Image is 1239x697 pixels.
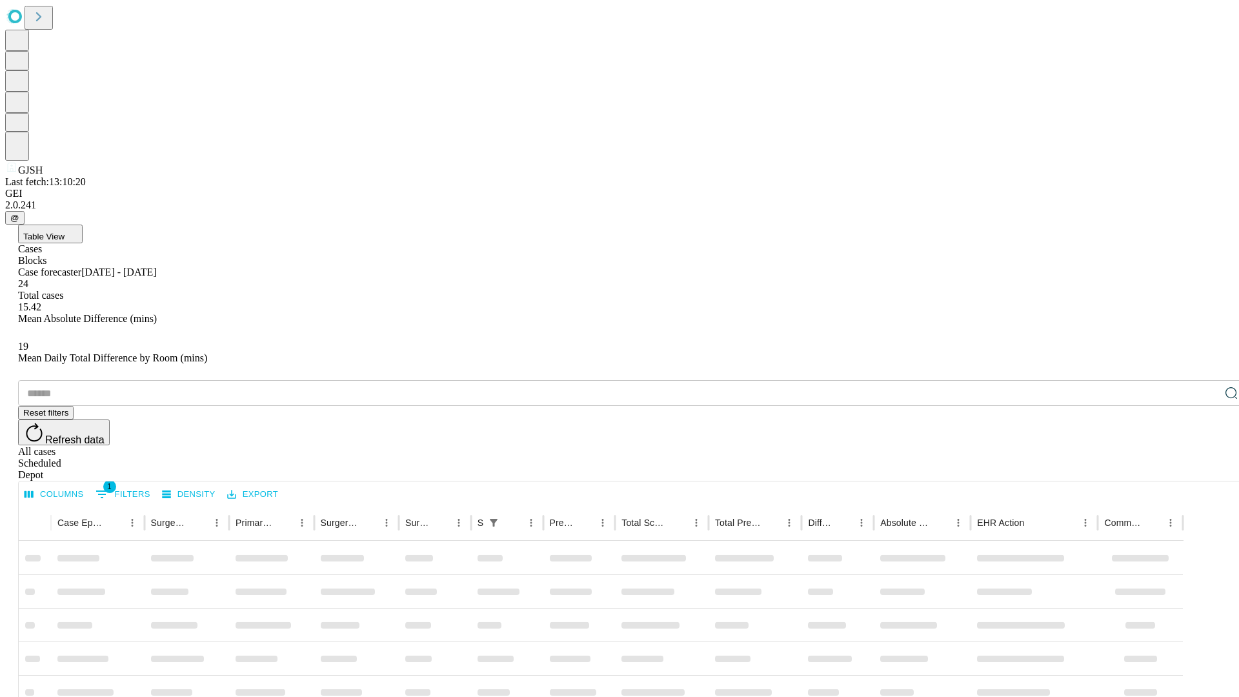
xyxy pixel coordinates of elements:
[18,278,28,289] span: 24
[852,514,871,532] button: Menu
[504,514,522,532] button: Sort
[123,514,141,532] button: Menu
[621,518,668,528] div: Total Scheduled Duration
[576,514,594,532] button: Sort
[522,514,540,532] button: Menu
[18,352,207,363] span: Mean Daily Total Difference by Room (mins)
[23,232,65,241] span: Table View
[208,514,226,532] button: Menu
[1076,514,1094,532] button: Menu
[18,267,81,278] span: Case forecaster
[359,514,378,532] button: Sort
[378,514,396,532] button: Menu
[21,485,87,505] button: Select columns
[5,188,1234,199] div: GEI
[92,484,154,505] button: Show filters
[18,301,41,312] span: 15.42
[1025,514,1043,532] button: Sort
[18,313,157,324] span: Mean Absolute Difference (mins)
[103,480,116,493] span: 1
[57,518,104,528] div: Case Epic Id
[432,514,450,532] button: Sort
[834,514,852,532] button: Sort
[977,518,1024,528] div: EHR Action
[485,514,503,532] button: Show filters
[762,514,780,532] button: Sort
[808,518,833,528] div: Difference
[550,518,575,528] div: Predicted In Room Duration
[594,514,612,532] button: Menu
[321,518,358,528] div: Surgery Name
[151,518,188,528] div: Surgeon Name
[931,514,949,532] button: Sort
[275,514,293,532] button: Sort
[780,514,798,532] button: Menu
[23,408,68,418] span: Reset filters
[81,267,156,278] span: [DATE] - [DATE]
[18,225,83,243] button: Table View
[485,514,503,532] div: 1 active filter
[880,518,930,528] div: Absolute Difference
[1162,514,1180,532] button: Menu
[5,199,1234,211] div: 2.0.241
[105,514,123,532] button: Sort
[5,176,86,187] span: Last fetch: 13:10:20
[10,213,19,223] span: @
[5,211,25,225] button: @
[18,341,28,352] span: 19
[18,406,74,419] button: Reset filters
[949,514,967,532] button: Menu
[18,290,63,301] span: Total cases
[687,514,705,532] button: Menu
[1104,518,1142,528] div: Comments
[715,518,761,528] div: Total Predicted Duration
[236,518,273,528] div: Primary Service
[669,514,687,532] button: Sort
[405,518,430,528] div: Surgery Date
[224,485,281,505] button: Export
[45,434,105,445] span: Refresh data
[1143,514,1162,532] button: Sort
[159,485,219,505] button: Density
[450,514,468,532] button: Menu
[18,419,110,445] button: Refresh data
[293,514,311,532] button: Menu
[18,165,43,176] span: GJSH
[190,514,208,532] button: Sort
[478,518,483,528] div: Scheduled In Room Duration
